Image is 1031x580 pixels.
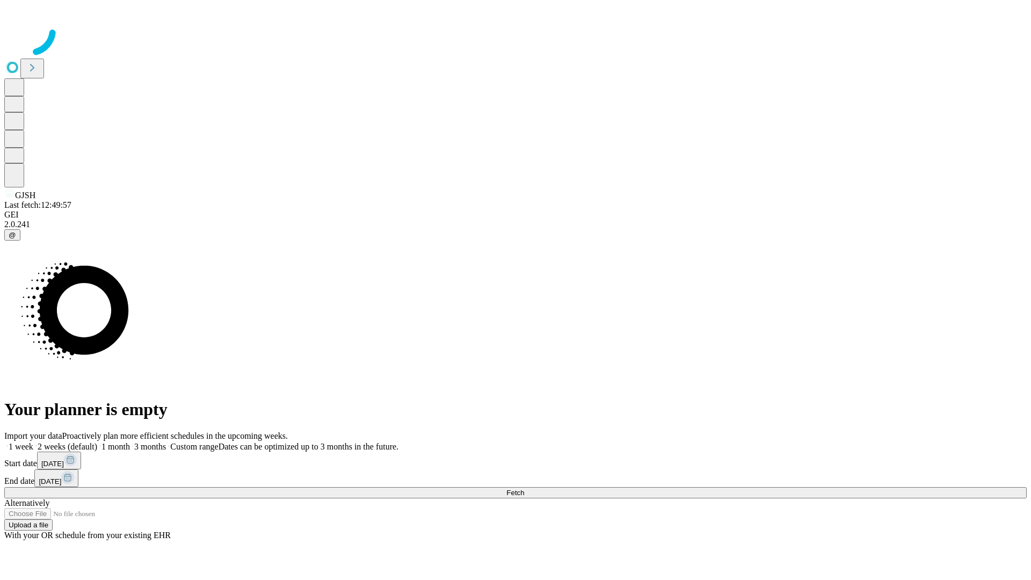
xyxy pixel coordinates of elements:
[9,231,16,239] span: @
[506,489,524,497] span: Fetch
[4,498,49,508] span: Alternatively
[4,220,1027,229] div: 2.0.241
[4,487,1027,498] button: Fetch
[219,442,398,451] span: Dates can be optimized up to 3 months in the future.
[41,460,64,468] span: [DATE]
[4,519,53,531] button: Upload a file
[15,191,35,200] span: GJSH
[37,452,81,469] button: [DATE]
[4,531,171,540] span: With your OR schedule from your existing EHR
[4,200,71,209] span: Last fetch: 12:49:57
[62,431,288,440] span: Proactively plan more efficient schedules in the upcoming weeks.
[4,469,1027,487] div: End date
[9,442,33,451] span: 1 week
[170,442,218,451] span: Custom range
[4,210,1027,220] div: GEI
[101,442,130,451] span: 1 month
[134,442,166,451] span: 3 months
[38,442,97,451] span: 2 weeks (default)
[4,431,62,440] span: Import your data
[39,477,61,485] span: [DATE]
[4,452,1027,469] div: Start date
[34,469,78,487] button: [DATE]
[4,229,20,241] button: @
[4,400,1027,419] h1: Your planner is empty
